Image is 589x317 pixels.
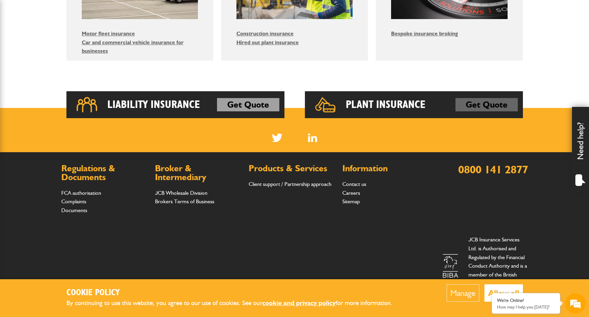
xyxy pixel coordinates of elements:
[308,133,317,142] img: Linked In
[572,107,589,192] div: Need help?
[391,30,458,37] a: Bespoke insurance broking
[342,198,360,205] a: Sitemap
[484,284,523,302] button: Allow all
[346,98,425,112] h2: Plant Insurance
[9,83,124,98] input: Enter your email address
[236,39,299,46] a: Hired out plant insurance
[9,103,124,118] input: Enter your phone number
[9,63,124,78] input: Enter your last name
[497,298,555,303] div: We're Online!
[249,181,331,187] a: Client support / Partnership approach
[82,39,184,54] a: Car and commercial vehicle insurance for businesses
[61,207,87,213] a: Documents
[61,198,86,205] a: Complaints
[455,98,518,112] a: Get Quote
[458,163,528,176] a: 0800 141 2877
[447,284,479,302] button: Manage
[262,299,336,307] a: cookie and privacy policy
[342,181,366,187] a: Contact us
[155,190,207,196] a: JCB Wholesale Division
[61,190,101,196] a: FCA authorisation
[308,133,317,142] a: LinkedIn
[66,288,404,298] h2: Cookie Policy
[342,164,429,173] h2: Information
[236,30,294,37] a: Construction insurance
[342,190,360,196] a: Careers
[272,133,282,142] img: Twitter
[12,38,29,47] img: d_20077148190_company_1631870298795_20077148190
[93,210,124,219] em: Start Chat
[82,30,135,37] a: Motor fleet insurance
[35,38,114,47] div: Chat with us now
[155,164,242,181] h2: Broker & Intermediary
[112,3,128,20] div: Minimize live chat window
[497,304,555,310] p: How may I help you today?
[155,198,214,205] a: Brokers Terms of Business
[249,164,336,173] h2: Products & Services
[61,164,148,181] h2: Regulations & Documents
[9,123,124,204] textarea: Type your message and hit 'Enter'
[107,98,200,112] h2: Liability Insurance
[217,98,279,112] a: Get Quote
[66,298,404,308] p: By continuing to use this website, you agree to our use of cookies. See our for more information.
[468,235,528,296] p: JCB Insurance Services Ltd. is Authorised and Regulated by the Financial Conduct Authority and is...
